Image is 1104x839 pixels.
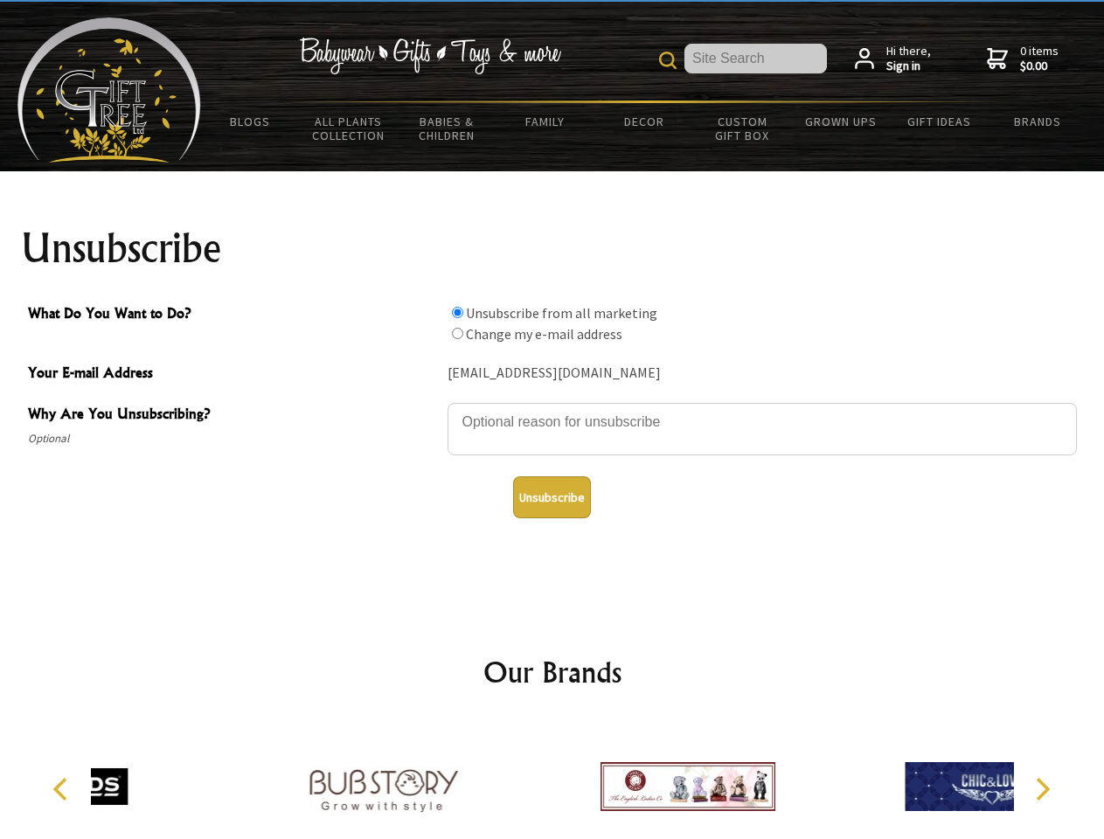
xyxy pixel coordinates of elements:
div: [EMAIL_ADDRESS][DOMAIN_NAME] [448,360,1077,387]
a: Custom Gift Box [693,103,792,154]
a: Babies & Children [398,103,496,154]
button: Next [1023,770,1061,808]
textarea: Why Are You Unsubscribing? [448,403,1077,455]
a: Grown Ups [791,103,890,140]
span: 0 items [1020,43,1059,74]
span: Optional [28,428,439,449]
input: What Do You Want to Do? [452,307,463,318]
img: product search [659,52,677,69]
input: What Do You Want to Do? [452,328,463,339]
a: Gift Ideas [890,103,989,140]
span: Your E-mail Address [28,362,439,387]
a: Brands [989,103,1087,140]
span: Hi there, [886,44,931,74]
label: Unsubscribe from all marketing [466,304,657,322]
button: Unsubscribe [513,476,591,518]
a: BLOGS [201,103,300,140]
h2: Our Brands [35,651,1070,693]
img: Babywear - Gifts - Toys & more [299,38,561,74]
strong: $0.00 [1020,59,1059,74]
strong: Sign in [886,59,931,74]
h1: Unsubscribe [21,227,1084,269]
img: Babyware - Gifts - Toys and more... [17,17,201,163]
span: What Do You Want to Do? [28,302,439,328]
a: 0 items$0.00 [987,44,1059,74]
a: Hi there,Sign in [855,44,931,74]
a: Decor [594,103,693,140]
a: All Plants Collection [300,103,399,154]
label: Change my e-mail address [466,325,622,343]
button: Previous [44,770,82,808]
input: Site Search [684,44,827,73]
a: Family [496,103,595,140]
span: Why Are You Unsubscribing? [28,403,439,428]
